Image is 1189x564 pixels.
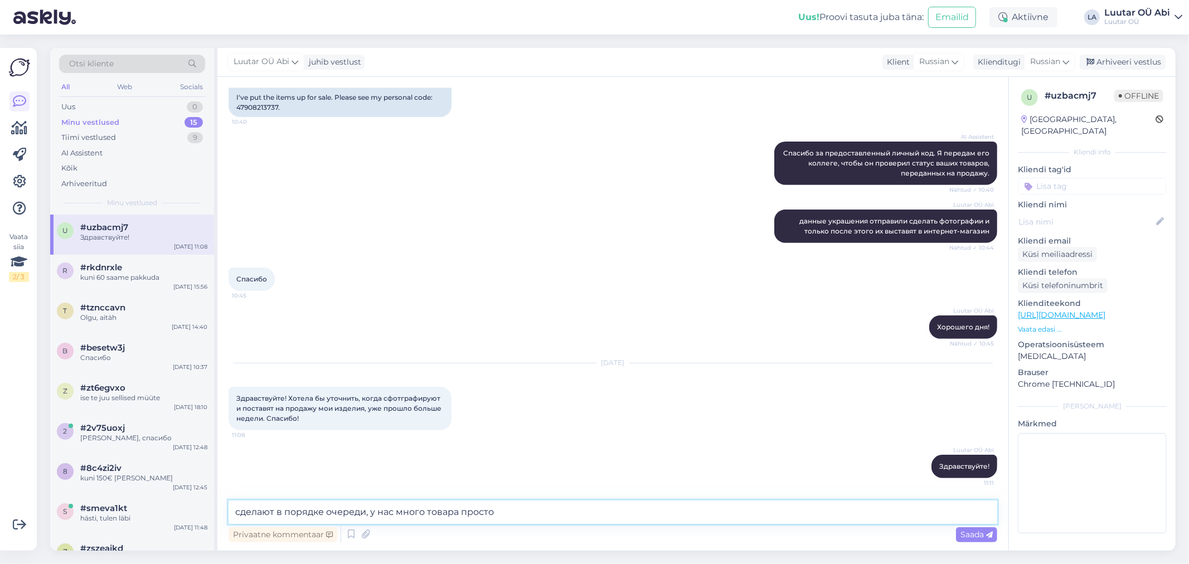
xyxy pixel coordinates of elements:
span: Saada [960,529,993,539]
div: [GEOGRAPHIC_DATA], [GEOGRAPHIC_DATA] [1021,114,1156,137]
div: Klient [882,56,910,68]
span: #besetw3j [80,343,125,353]
span: 10:40 [232,118,274,126]
div: Aktiivne [989,7,1057,27]
span: Nähtud ✓ 10:44 [949,244,994,252]
p: Operatsioonisüsteem [1018,339,1167,351]
span: AI Assistent [952,133,994,141]
span: Russian [919,56,949,68]
div: 15 [185,117,203,128]
span: r [63,266,68,275]
div: Luutar OÜ Abi [1104,8,1170,17]
div: [PERSON_NAME] [1018,401,1167,411]
input: Lisa nimi [1018,216,1154,228]
div: All [59,80,72,94]
div: Klienditugi [973,56,1021,68]
span: z [63,387,67,395]
p: Chrome [TECHNICAL_ID] [1018,378,1167,390]
div: [DATE] 11:48 [174,523,207,532]
p: [MEDICAL_DATA] [1018,351,1167,362]
span: Хорошего дня! [937,323,989,331]
span: Здравствуйте! [939,462,989,470]
a: [URL][DOMAIN_NAME] [1018,310,1105,320]
div: [DATE] 11:08 [174,242,207,251]
p: Klienditeekond [1018,298,1167,309]
span: Luutar OÜ Abi [952,446,994,454]
span: Спасибо за предоставленный личный код. Я передам его коллеге, чтобы он проверил статус ваших това... [783,149,991,177]
div: Arhiveeritud [61,178,107,189]
div: Proovi tasuta juba täna: [798,11,924,24]
div: Web [115,80,135,94]
div: [DATE] 18:10 [174,403,207,411]
span: 11:11 [952,479,994,487]
div: [PERSON_NAME], спасибо [80,433,207,443]
span: Здравствуйте! Хотела бы уточнить, когда сфотграфируют и поставят на продажу мои изделия, уже прош... [236,394,443,422]
span: #2v75uoxj [80,423,125,433]
div: kuni 60 saame pakkuda [80,273,207,283]
span: #zszeaikd [80,543,123,553]
div: juhib vestlust [304,56,361,68]
div: Kõik [61,163,77,174]
span: Nähtud ✓ 10:40 [949,186,994,194]
p: Vaata edasi ... [1018,324,1167,334]
p: Kliendi telefon [1018,266,1167,278]
div: Arhiveeri vestlus [1080,55,1166,70]
div: [DATE] 12:45 [173,483,207,492]
div: [DATE] 15:56 [173,283,207,291]
div: Küsi meiliaadressi [1018,247,1097,262]
span: #smeva1kt [80,503,127,513]
div: Kliendi info [1018,147,1167,157]
p: Kliendi nimi [1018,199,1167,211]
span: 8 [63,467,67,475]
div: Uus [61,101,75,113]
span: t [64,307,67,315]
div: [DATE] 14:40 [172,323,207,331]
span: #tznccavn [80,303,125,313]
div: Luutar OÜ [1104,17,1170,26]
span: Luutar OÜ Abi [234,56,289,68]
span: Nähtud ✓ 10:45 [950,339,994,348]
span: Luutar OÜ Abi [952,307,994,315]
span: s [64,507,67,516]
div: hästi, tulen läbi [80,513,207,523]
span: #zt6egvxo [80,383,125,393]
div: Спасибо [80,353,207,363]
div: I've put the items up for sale. Please see my personal code: 47908213737. [229,88,452,117]
span: b [63,347,68,355]
p: Kliendi tag'id [1018,164,1167,176]
div: LA [1084,9,1100,25]
span: Russian [1030,56,1060,68]
input: Lisa tag [1018,178,1167,195]
div: Küsi telefoninumbrit [1018,278,1108,293]
span: u [62,226,68,235]
div: [DATE] 10:37 [173,363,207,371]
span: z [63,547,67,556]
div: Minu vestlused [61,117,119,128]
span: u [1027,93,1032,101]
div: Privaatne kommentaar [229,527,337,542]
span: Offline [1114,90,1163,102]
div: [DATE] 12:48 [173,443,207,451]
div: ise te juu sellised müüte [80,393,207,403]
span: Minu vestlused [107,198,157,208]
div: Здравствуйте! [80,232,207,242]
span: #8c4zi2iv [80,463,122,473]
div: [DATE] [229,358,997,368]
a: Luutar OÜ AbiLuutar OÜ [1104,8,1182,26]
div: AI Assistent [61,148,103,159]
textarea: сделают в порядке очереди, у нас много товара прост [229,500,997,524]
p: Brauser [1018,367,1167,378]
span: 11:08 [232,431,274,439]
button: Emailid [928,7,976,28]
span: данные украшения отправили сделать фотографии и только после этого их выставят в интернет-магазин [799,217,991,235]
div: # uzbacmj7 [1045,89,1114,103]
div: 9 [187,132,203,143]
span: Спасибо [236,275,267,283]
div: 2 / 3 [9,272,29,282]
div: Vaata siia [9,232,29,282]
p: Märkmed [1018,418,1167,430]
b: Uus! [798,12,819,22]
img: Askly Logo [9,57,30,78]
div: Socials [178,80,205,94]
div: kuni 150€ [PERSON_NAME] [80,473,207,483]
